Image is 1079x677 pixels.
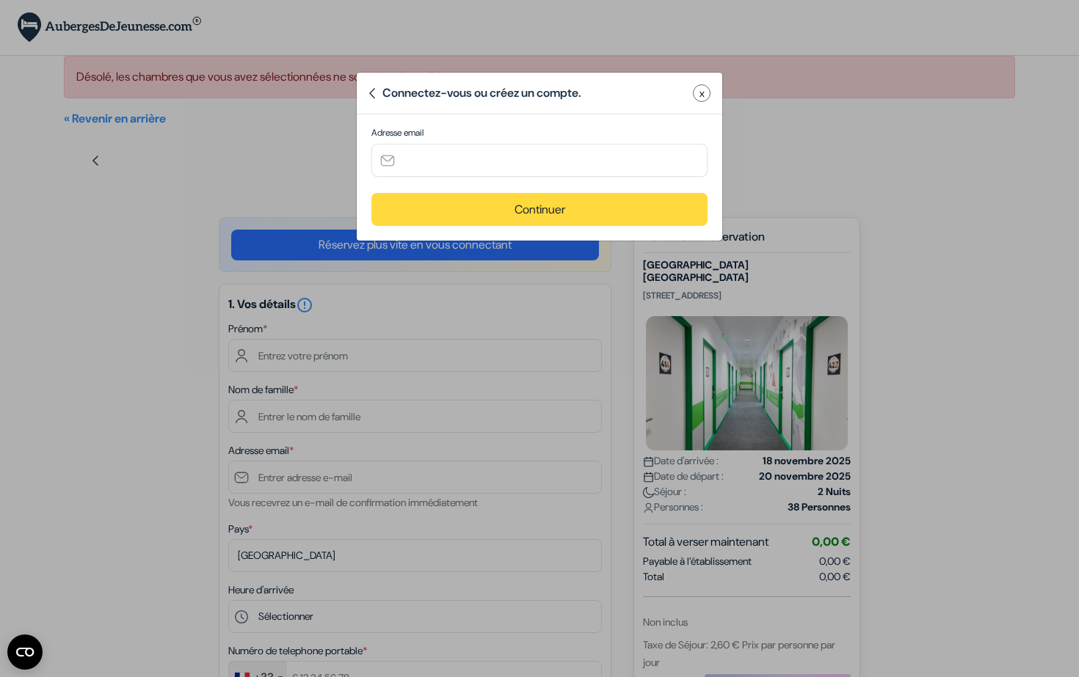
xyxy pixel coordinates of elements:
button: Open CMP widget [7,634,43,670]
img: email.png [380,153,395,168]
button: Continuer [371,193,708,226]
span: x [700,86,705,101]
button: Close [693,84,711,102]
label: Adresse email [371,126,708,139]
img: arrow-left.svg [368,88,375,99]
div: Connectez-vous ou créez un compte. [368,84,581,102]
